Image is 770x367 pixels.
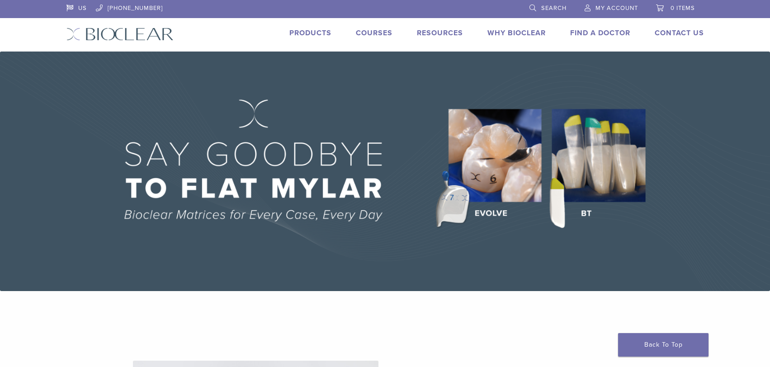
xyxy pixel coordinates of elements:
[618,333,709,357] a: Back To Top
[289,28,331,38] a: Products
[66,28,174,41] img: Bioclear
[655,28,704,38] a: Contact Us
[487,28,546,38] a: Why Bioclear
[595,5,638,12] span: My Account
[356,28,392,38] a: Courses
[417,28,463,38] a: Resources
[541,5,567,12] span: Search
[570,28,630,38] a: Find A Doctor
[671,5,695,12] span: 0 items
